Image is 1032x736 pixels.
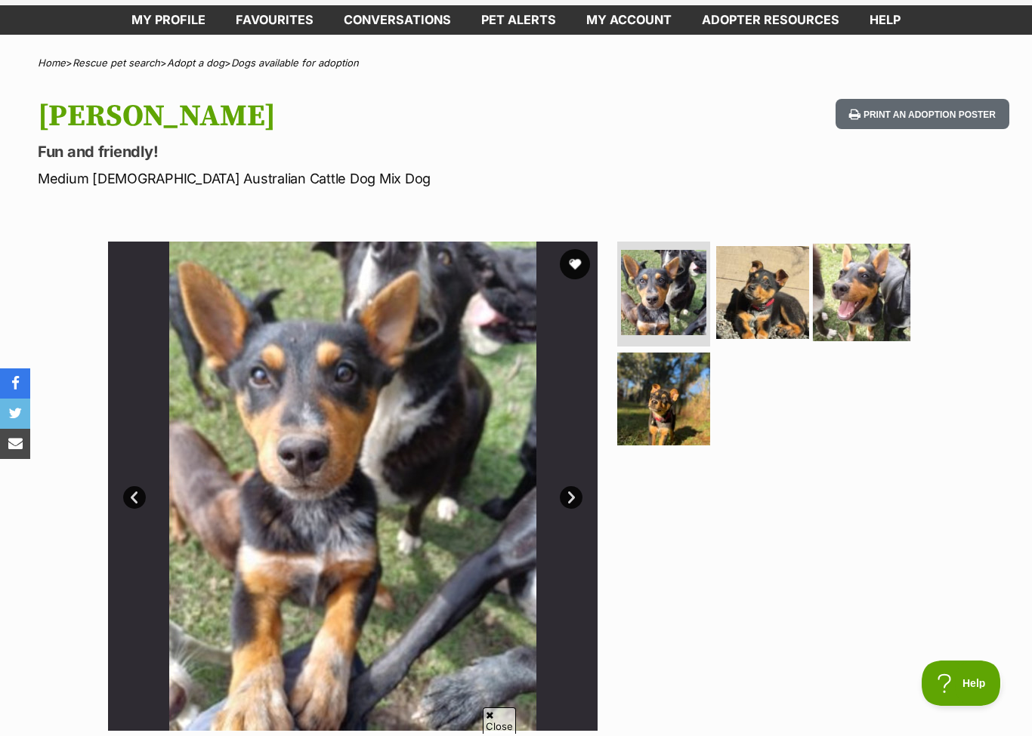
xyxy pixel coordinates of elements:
h1: [PERSON_NAME] [38,99,630,134]
iframe: Help Scout Beacon - Open [922,661,1002,706]
img: Photo of Leo [617,353,710,445]
a: Dogs available for adoption [231,57,359,69]
a: My profile [116,5,221,35]
button: Print an adoption poster [836,99,1009,130]
a: Prev [123,486,146,509]
a: My account [571,5,687,35]
a: Help [854,5,916,35]
a: Favourites [221,5,329,35]
a: Adopter resources [687,5,854,35]
a: Adopt a dog [167,57,224,69]
a: Home [38,57,66,69]
img: Photo of Leo [813,243,910,340]
a: conversations [329,5,466,35]
p: Medium [DEMOGRAPHIC_DATA] Australian Cattle Dog Mix Dog [38,168,630,189]
a: Pet alerts [466,5,571,35]
a: Rescue pet search [73,57,160,69]
img: Photo of Leo [108,242,598,731]
span: Close [483,707,516,734]
img: Photo of Leo [716,246,809,339]
img: Photo of Leo [621,250,706,335]
button: favourite [560,249,590,279]
p: Fun and friendly! [38,141,630,162]
a: Next [560,486,582,509]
